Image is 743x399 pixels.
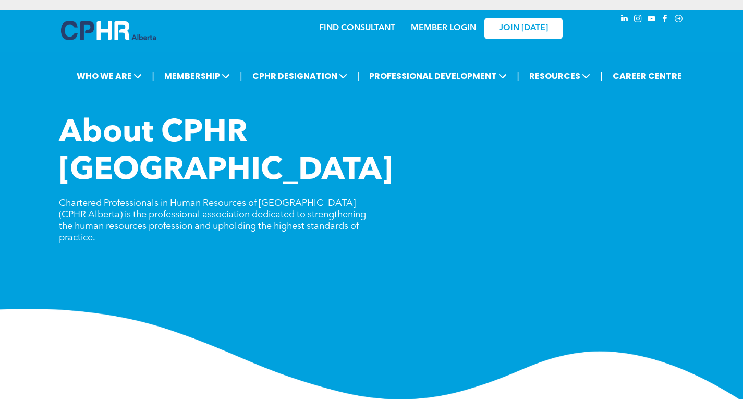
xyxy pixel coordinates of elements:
[249,66,350,86] span: CPHR DESIGNATION
[411,24,476,32] a: MEMBER LOGIN
[517,65,519,87] li: |
[161,66,233,86] span: MEMBERSHIP
[600,65,603,87] li: |
[619,13,630,27] a: linkedin
[366,66,510,86] span: PROFESSIONAL DEVELOPMENT
[526,66,593,86] span: RESOURCES
[61,21,156,40] img: A blue and white logo for cp alberta
[660,13,671,27] a: facebook
[484,18,563,39] a: JOIN [DATE]
[319,24,395,32] a: FIND CONSULTANT
[632,13,644,27] a: instagram
[152,65,154,87] li: |
[240,65,242,87] li: |
[357,65,360,87] li: |
[610,66,685,86] a: CAREER CENTRE
[59,199,366,243] span: Chartered Professionals in Human Resources of [GEOGRAPHIC_DATA] (CPHR Alberta) is the professiona...
[74,66,145,86] span: WHO WE ARE
[646,13,657,27] a: youtube
[499,23,548,33] span: JOIN [DATE]
[673,13,685,27] a: Social network
[59,118,393,187] span: About CPHR [GEOGRAPHIC_DATA]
